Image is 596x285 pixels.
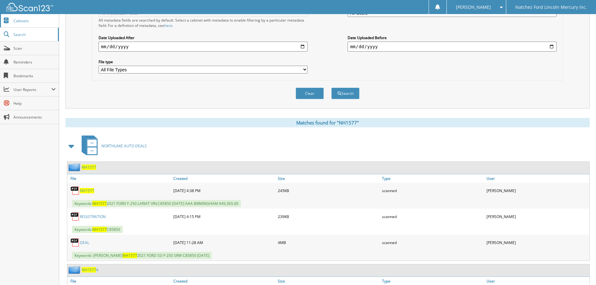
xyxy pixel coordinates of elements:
[485,236,589,249] div: [PERSON_NAME]
[172,236,276,249] div: [DATE] 11:28 AM
[296,88,324,99] button: Clear
[82,267,96,272] span: NH1577
[72,252,212,259] span: Keywords: [PERSON_NAME] 2021 FORD SD F-250 SRW C85850 [DATE]
[276,210,381,223] div: 239KB
[69,163,82,171] img: folder2.png
[172,174,276,183] a: Created
[515,5,587,9] span: Natchez Ford Lincoln Mercury Inc.
[80,188,94,193] a: NH1577
[65,118,590,127] div: Matches found for "NH1577"
[456,5,491,9] span: [PERSON_NAME]
[78,134,147,158] a: NORTHLAKE AUTO DEALS
[13,18,56,23] span: Cabinets
[172,210,276,223] div: [DATE] 4:15 PM
[72,226,123,233] span: Keywords: C85850
[69,266,82,274] img: folder2.png
[485,174,589,183] a: User
[13,73,56,79] span: Bookmarks
[6,3,53,11] img: scan123-logo-white.svg
[13,46,56,51] span: Scan
[13,87,51,92] span: User Reports
[565,255,596,285] iframe: Chat Widget
[99,42,308,52] input: start
[331,88,359,99] button: Search
[99,59,308,64] label: File type
[380,184,485,197] div: scanned
[82,165,96,170] a: NH1577
[70,186,80,195] img: PDF.png
[70,212,80,221] img: PDF.png
[80,214,106,219] a: REGISTRATION
[70,238,80,247] img: PDF.png
[99,35,308,40] label: Date Uploaded After
[348,42,557,52] input: end
[172,184,276,197] div: [DATE] 4:38 PM
[276,174,381,183] a: Size
[13,115,56,120] span: Announcements
[276,236,381,249] div: 4MB
[13,59,56,65] span: Reminders
[82,267,99,272] a: NH1577A
[13,32,55,37] span: Search
[380,174,485,183] a: Type
[348,35,557,40] label: Date Uploaded Before
[13,101,56,106] span: Help
[67,174,172,183] a: File
[164,23,172,28] a: here
[92,227,107,232] span: NH1577
[123,253,137,258] span: NH1577
[276,184,381,197] div: 245KB
[92,201,107,206] span: NH1577
[72,200,241,207] span: Keywords: 2021 FORD F-250 LARIAT VIN:C85850 [DATE] AAA BIRMINGHAM $49,365.00
[80,240,89,245] a: DEAL
[101,143,147,149] span: NORTHLAKE AUTO DEALS
[380,236,485,249] div: scanned
[380,210,485,223] div: scanned
[485,210,589,223] div: [PERSON_NAME]
[485,184,589,197] div: [PERSON_NAME]
[99,18,308,28] div: All metadata fields are searched by default. Select a cabinet with metadata to enable filtering b...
